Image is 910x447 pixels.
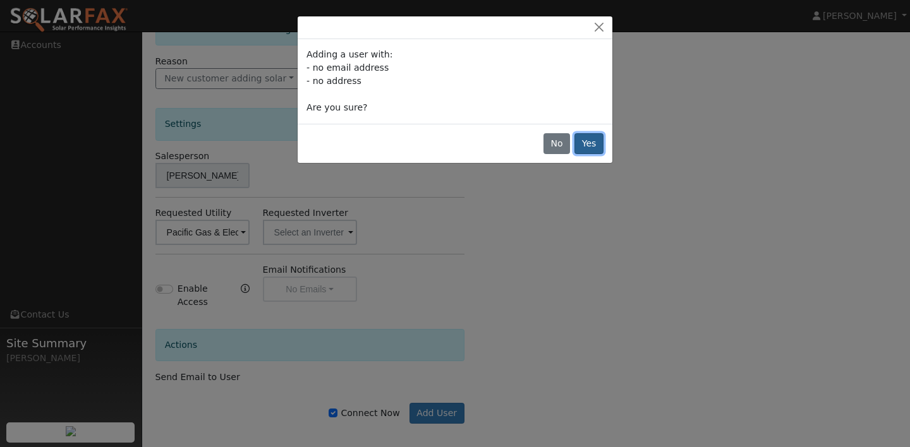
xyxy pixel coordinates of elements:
[574,133,604,155] button: Yes
[306,63,389,73] span: - no email address
[306,49,392,59] span: Adding a user with:
[543,133,570,155] button: No
[306,102,367,112] span: Are you sure?
[306,76,361,86] span: - no address
[590,21,608,34] button: Close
